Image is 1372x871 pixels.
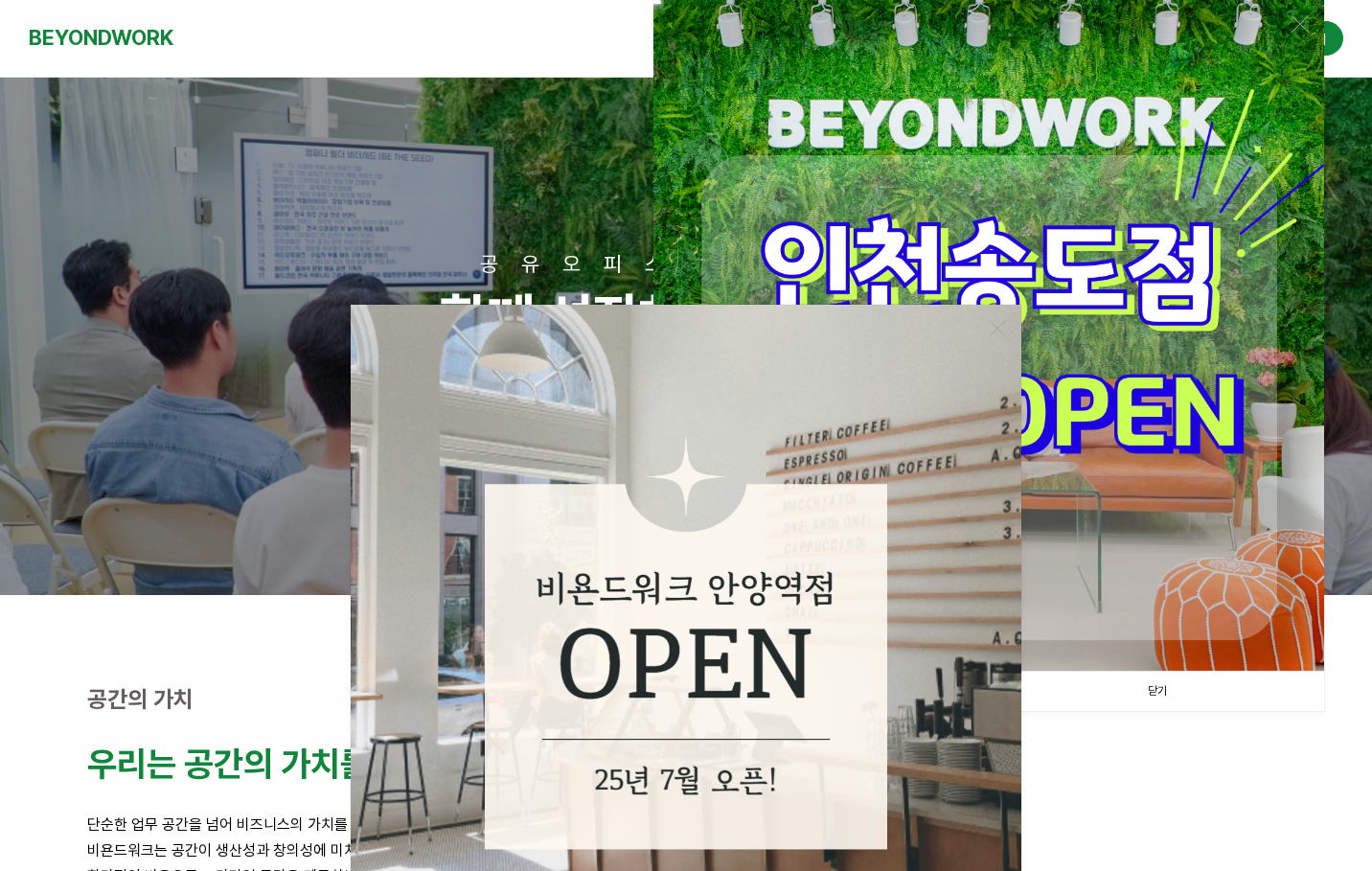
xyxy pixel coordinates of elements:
strong: 우리는 공간의 가치를 높입니다. [87,744,505,785]
p: 비욘드워크는 공간이 생산성과 창의성에 미치는 영향을 잘 알고 있습니다. [87,837,1285,863]
a: 닫기 [989,672,1324,711]
strong: 공간의 가치 [87,685,194,713]
p: 단순한 업무 공간을 넘어 비즈니스의 가치를 높이는 영감의 공간을 만듭니다. [87,812,1285,837]
a: BEYONDWORK [29,20,173,56]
